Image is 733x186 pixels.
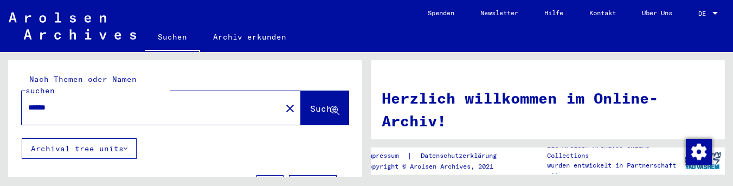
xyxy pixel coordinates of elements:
button: Clear [279,97,301,119]
span: Suche [310,103,337,114]
img: Zustimmung ändern [686,139,712,165]
p: Copyright © Arolsen Archives, 2021 [364,162,510,171]
div: | [364,150,510,162]
mat-label: Nach Themen oder Namen suchen [25,74,137,95]
mat-icon: close [284,102,297,115]
a: Impressum [364,150,407,162]
span: DE [698,10,710,17]
a: Suchen [145,24,200,52]
button: Suche [301,91,349,125]
a: Datenschutzerklärung [412,150,510,162]
img: yv_logo.png [683,147,723,174]
button: Archival tree units [22,138,137,159]
h1: Herzlich willkommen im Online-Archiv! [382,87,714,132]
a: Archiv erkunden [200,24,299,50]
img: Arolsen_neg.svg [9,12,136,40]
p: wurden entwickelt in Partnerschaft mit [547,161,680,180]
p: Die Arolsen Archives Online-Collections [547,141,680,161]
